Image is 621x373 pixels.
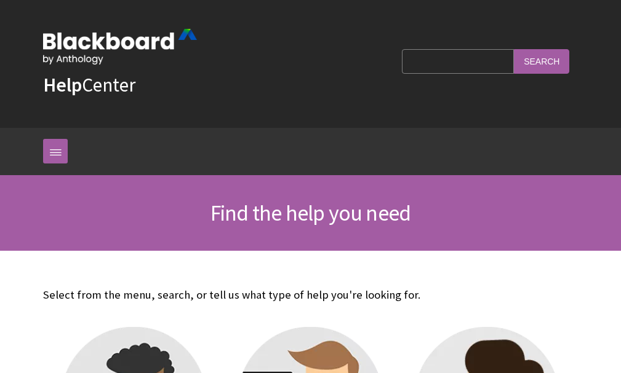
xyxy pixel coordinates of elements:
[43,73,82,97] strong: Help
[43,29,197,65] img: Blackboard by Anthology
[514,49,569,73] input: Search
[210,199,411,227] span: Find the help you need
[43,73,135,97] a: HelpCenter
[43,287,578,303] p: Select from the menu, search, or tell us what type of help you're looking for.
